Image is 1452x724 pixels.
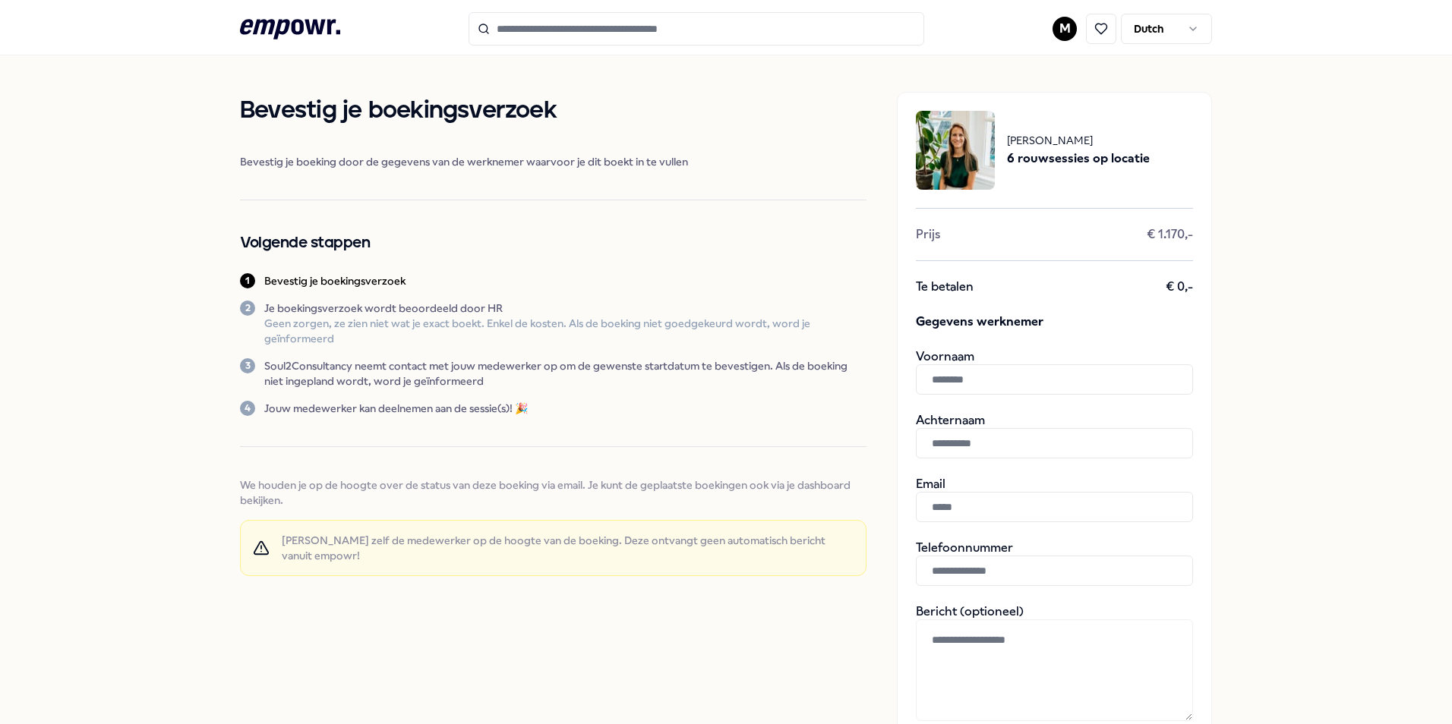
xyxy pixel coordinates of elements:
[916,227,940,242] span: Prijs
[916,477,1193,522] div: Email
[916,413,1193,458] div: Achternaam
[916,349,1193,395] div: Voornaam
[240,231,866,255] h2: Volgende stappen
[240,477,866,508] span: We houden je op de hoogte over de status van deze boeking via email. Je kunt de geplaatste boekin...
[240,92,866,130] h1: Bevestig je boekingsverzoek
[916,279,974,294] span: Te betalen
[1053,17,1077,41] button: M
[1147,227,1193,242] span: € 1.170,-
[916,111,995,190] img: package image
[240,401,255,416] div: 4
[1166,279,1193,294] span: € 0,-
[240,301,255,316] div: 2
[264,401,528,416] p: Jouw medewerker kan deelnemen aan de sessie(s)! 🎉
[469,12,924,46] input: Search for products, categories or subcategories
[264,301,866,316] p: Je boekingsverzoek wordt beoordeeld door HR
[264,273,406,288] p: Bevestig je boekingsverzoek
[240,273,255,288] div: 1
[240,358,255,373] div: 3
[1007,132,1150,149] span: [PERSON_NAME]
[240,154,866,169] span: Bevestig je boeking door de gegevens van de werknemer waarvoor je dit boekt in te vullen
[916,313,1193,331] span: Gegevens werknemer
[264,316,866,346] p: Geen zorgen, ze zien niet wat je exact boekt. Enkel de kosten. Als de boeking niet goedgekeurd wo...
[282,533,854,563] span: [PERSON_NAME] zelf de medewerker op de hoogte van de boeking. Deze ontvangt geen automatisch beri...
[264,358,866,389] p: Soul2Consultancy neemt contact met jouw medewerker op om de gewenste startdatum te bevestigen. Al...
[1007,149,1150,168] span: 6 rouwsessies op locatie
[916,540,1193,586] div: Telefoonnummer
